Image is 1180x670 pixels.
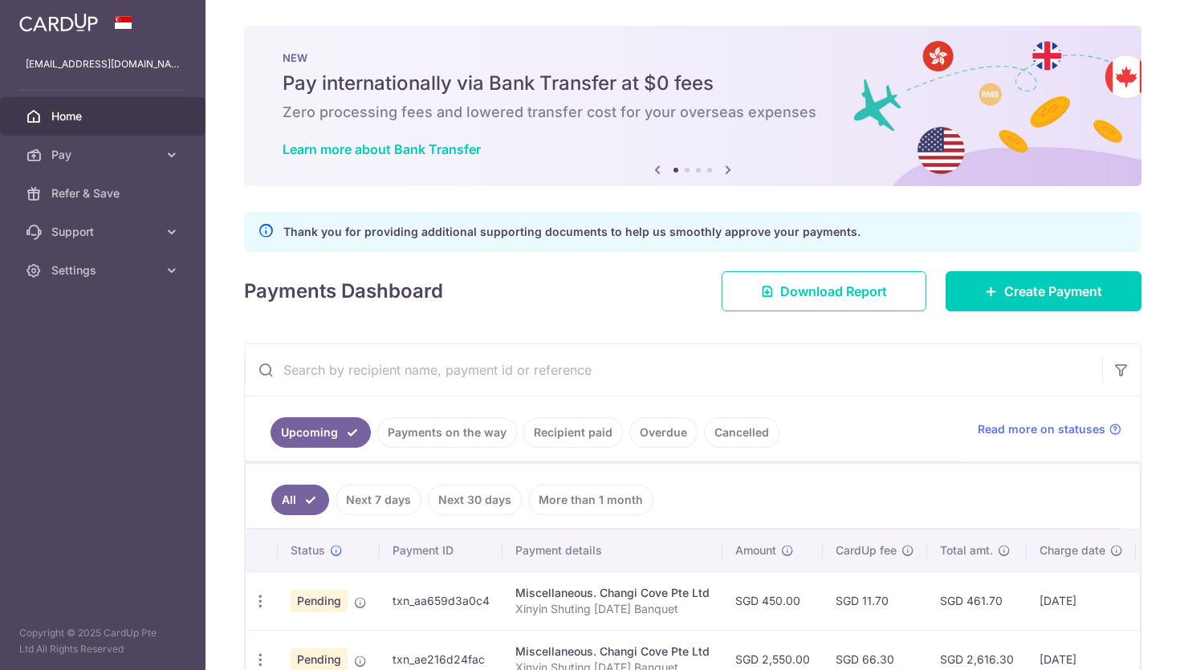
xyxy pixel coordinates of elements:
th: Payment details [503,530,722,571]
span: Download Report [780,282,887,301]
span: Create Payment [1004,282,1102,301]
p: Xinyin Shuting [DATE] Banquet [515,601,710,617]
td: [DATE] [1027,571,1136,630]
a: Recipient paid [523,417,623,448]
a: Cancelled [704,417,779,448]
span: Settings [51,262,157,278]
h6: Zero processing fees and lowered transfer cost for your overseas expenses [283,103,1103,122]
span: Amount [735,542,776,558]
a: Create Payment [946,271,1141,311]
div: Miscellaneous. Changi Cove Pte Ltd [515,585,710,601]
th: Payment ID [380,530,503,571]
p: Thank you for providing additional supporting documents to help us smoothly approve your payments. [283,222,861,242]
span: Support [51,224,157,240]
td: SGD 450.00 [722,571,823,630]
span: Pending [291,590,348,612]
input: Search by recipient name, payment id or reference [245,344,1102,396]
a: Upcoming [271,417,371,448]
span: CardUp fee [836,542,897,558]
img: CardUp [19,13,98,32]
img: Bank transfer banner [244,26,1141,186]
a: Learn more about Bank Transfer [283,141,481,157]
div: Miscellaneous. Changi Cove Pte Ltd [515,644,710,660]
a: Read more on statuses [978,421,1121,437]
span: Charge date [1040,542,1105,558]
h5: Pay internationally via Bank Transfer at $0 fees [283,71,1103,96]
a: Overdue [629,417,698,448]
a: Payments on the way [377,417,517,448]
span: Total amt. [940,542,993,558]
h4: Payments Dashboard [244,277,443,306]
td: SGD 11.70 [823,571,927,630]
td: SGD 461.70 [927,571,1027,630]
td: txn_aa659d3a0c4 [380,571,503,630]
a: Download Report [722,271,926,311]
p: [EMAIL_ADDRESS][DOMAIN_NAME] [26,56,180,72]
a: All [271,485,329,515]
a: Next 7 days [336,485,421,515]
span: Home [51,108,157,124]
span: Read more on statuses [978,421,1105,437]
p: NEW [283,51,1103,64]
span: Status [291,542,325,558]
span: Refer & Save [51,185,157,201]
a: More than 1 month [528,485,653,515]
a: Next 30 days [428,485,522,515]
span: Pay [51,147,157,163]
